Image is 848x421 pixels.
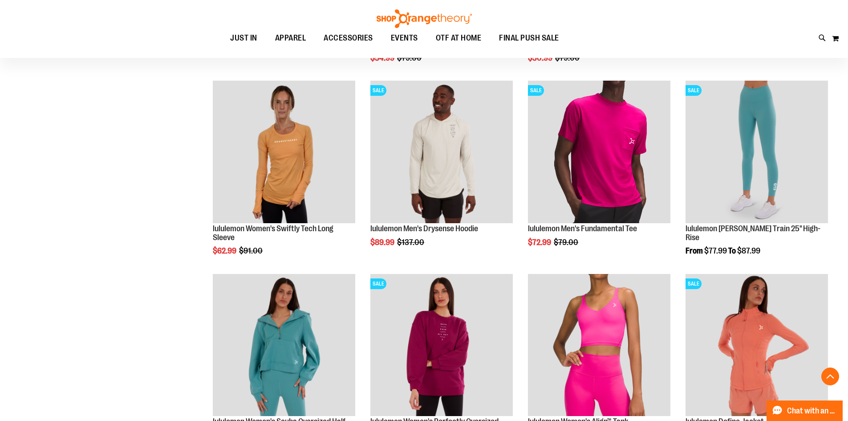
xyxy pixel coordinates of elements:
[523,76,675,270] div: product
[324,28,373,48] span: ACCESSORIES
[397,53,423,62] span: $79.00
[213,81,355,223] img: Product image for lululemon Swiftly Tech Long Sleeve
[555,53,581,62] span: $79.00
[528,274,670,418] a: Product image for lululemon Womens Align Tank
[686,81,828,223] img: Product image for lululemon Womens Wunder Train High-Rise Tight 25in
[366,76,517,270] div: product
[370,53,396,62] span: $54.99
[821,368,839,385] button: Back To Top
[370,274,513,418] a: Product image for lululemon Womens Perfectly Oversized CrewSALE
[686,274,828,417] img: Product image for lululemon Define Jacket
[686,278,702,289] span: SALE
[370,81,513,223] img: Product image for lululemon Mens Drysense Hoodie Bone
[375,9,473,28] img: Shop Orangetheory
[370,278,386,289] span: SALE
[681,76,832,278] div: product
[370,238,396,247] span: $89.99
[728,246,736,255] span: To
[686,246,703,255] span: From
[528,81,670,225] a: OTF lululemon Mens The Fundamental T Wild BerrySALE
[370,274,513,417] img: Product image for lululemon Womens Perfectly Oversized Crew
[528,224,637,233] a: lululemon Men's Fundamental Tee
[787,407,837,415] span: Chat with an Expert
[370,81,513,225] a: Product image for lululemon Mens Drysense Hoodie BoneSALE
[213,224,333,242] a: lululemon Women's Swiftly Tech Long Sleeve
[391,28,418,48] span: EVENTS
[370,85,386,96] span: SALE
[686,224,820,242] a: lululemon [PERSON_NAME] Train 25" High-Rise
[208,76,360,278] div: product
[704,246,727,255] span: $77.99
[436,28,482,48] span: OTF AT HOME
[230,28,257,48] span: JUST IN
[370,224,478,233] a: lululemon Men's Drysense Hoodie
[528,53,554,62] span: $50.99
[528,85,544,96] span: SALE
[686,81,828,225] a: Product image for lululemon Womens Wunder Train High-Rise Tight 25inSALE
[528,274,670,417] img: Product image for lululemon Womens Align Tank
[737,246,760,255] span: $87.99
[213,274,355,418] a: Product image for lululemon Womens Scuba Oversized Half Zip
[397,238,426,247] span: $137.00
[213,81,355,225] a: Product image for lululemon Swiftly Tech Long Sleeve
[528,238,552,247] span: $72.99
[239,246,264,255] span: $91.00
[213,274,355,417] img: Product image for lululemon Womens Scuba Oversized Half Zip
[213,246,238,255] span: $62.99
[686,85,702,96] span: SALE
[499,28,559,48] span: FINAL PUSH SALE
[686,274,828,418] a: Product image for lululemon Define JacketSALE
[554,238,580,247] span: $79.00
[528,81,670,223] img: OTF lululemon Mens The Fundamental T Wild Berry
[275,28,306,48] span: APPAREL
[767,401,843,421] button: Chat with an Expert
